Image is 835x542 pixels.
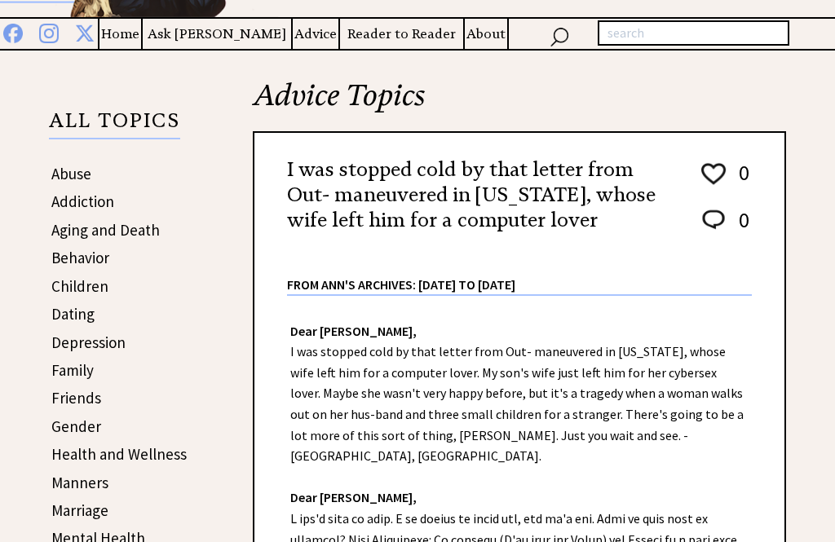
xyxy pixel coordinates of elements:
a: Aging and Death [51,220,160,240]
a: Manners [51,473,108,492]
a: Abuse [51,164,91,183]
img: search_nav.png [550,24,569,47]
input: search [598,20,789,46]
img: facebook%20blue.png [3,20,23,43]
a: Health and Wellness [51,444,187,464]
strong: Dear [PERSON_NAME], [290,489,417,505]
a: Home [99,24,141,44]
td: 0 [731,159,750,205]
a: Dating [51,304,95,324]
td: 0 [731,206,750,249]
a: Addiction [51,192,114,211]
a: Friends [51,388,101,408]
img: heart_outline%201.png [699,160,728,188]
h2: I was stopped cold by that letter from Out- maneuvered in [US_STATE], whose wife left him for a c... [287,157,670,234]
img: message_round%202.png [699,207,728,233]
a: Advice [293,24,338,44]
a: Gender [51,416,101,436]
a: Marriage [51,500,108,520]
strong: Dear [PERSON_NAME], [290,323,417,339]
a: Behavior [51,248,109,267]
a: Family [51,360,94,380]
a: Children [51,276,108,296]
h2: Advice Topics [253,76,786,131]
p: ALL TOPICS [49,112,180,139]
img: instagram%20blue.png [39,20,59,43]
a: Reader to Reader [340,24,464,44]
img: x%20blue.png [75,20,95,42]
a: Ask [PERSON_NAME] [143,24,291,44]
a: About [465,24,507,44]
a: Depression [51,333,126,352]
div: From Ann's Archives: [DATE] to [DATE] [287,251,752,294]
